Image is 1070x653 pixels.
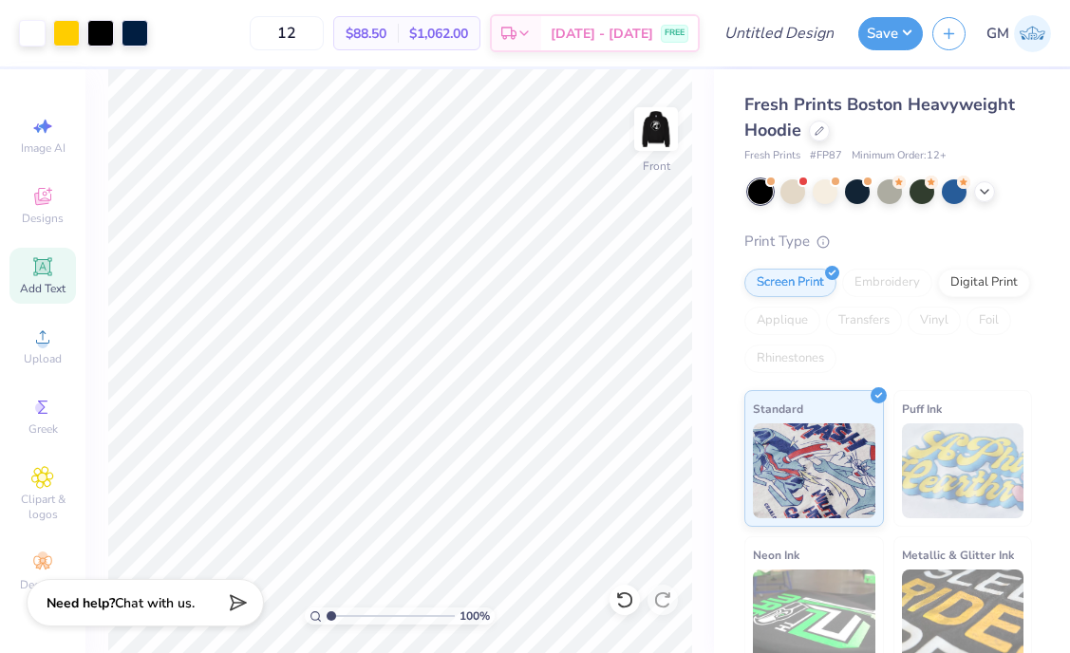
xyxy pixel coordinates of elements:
[967,307,1011,335] div: Foil
[858,17,923,50] button: Save
[744,231,1032,252] div: Print Type
[24,351,62,366] span: Upload
[753,399,803,419] span: Standard
[20,577,66,592] span: Decorate
[409,24,468,44] span: $1,062.00
[1014,15,1051,52] img: Grace Mcateer
[744,148,800,164] span: Fresh Prints
[908,307,961,335] div: Vinyl
[346,24,386,44] span: $88.50
[744,269,836,297] div: Screen Print
[665,27,685,40] span: FREE
[938,269,1030,297] div: Digital Print
[986,15,1051,52] a: GM
[744,345,836,373] div: Rhinestones
[842,269,932,297] div: Embroidery
[753,545,799,565] span: Neon Ink
[902,545,1014,565] span: Metallic & Glitter Ink
[21,140,66,156] span: Image AI
[460,607,490,625] span: 100 %
[115,594,195,612] span: Chat with us.
[744,93,1015,141] span: Fresh Prints Boston Heavyweight Hoodie
[9,492,76,522] span: Clipart & logos
[28,421,58,437] span: Greek
[826,307,902,335] div: Transfers
[902,399,942,419] span: Puff Ink
[852,148,947,164] span: Minimum Order: 12 +
[637,110,675,148] img: Front
[551,24,653,44] span: [DATE] - [DATE]
[20,281,66,296] span: Add Text
[250,16,324,50] input: – –
[22,211,64,226] span: Designs
[643,158,670,175] div: Front
[810,148,842,164] span: # FP87
[986,23,1009,45] span: GM
[902,423,1024,518] img: Puff Ink
[753,423,875,518] img: Standard
[744,307,820,335] div: Applique
[709,14,849,52] input: Untitled Design
[47,594,115,612] strong: Need help?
